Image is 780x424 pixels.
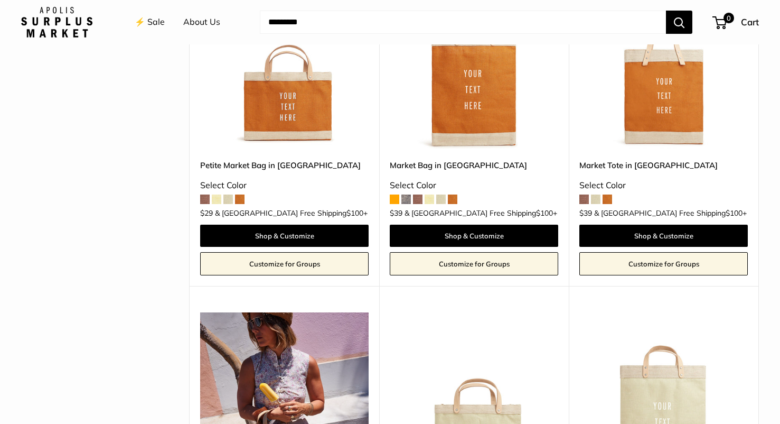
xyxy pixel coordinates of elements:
span: $39 [579,208,592,218]
span: & [GEOGRAPHIC_DATA] Free Shipping + [405,209,557,217]
span: & [GEOGRAPHIC_DATA] Free Shipping + [594,209,747,217]
a: Petite Market Bag in [GEOGRAPHIC_DATA] [200,159,369,171]
div: Select Color [579,178,748,193]
img: Apolis: Surplus Market [21,7,92,38]
span: $29 [200,208,213,218]
span: Cart [741,16,759,27]
a: Customize for Groups [390,252,558,275]
a: Customize for Groups [200,252,369,275]
span: 0 [723,13,734,23]
a: Market Tote in [GEOGRAPHIC_DATA] [579,159,748,171]
a: Shop & Customize [200,225,369,247]
div: Select Color [200,178,369,193]
a: Market Bag in [GEOGRAPHIC_DATA] [390,159,558,171]
a: Shop & Customize [579,225,748,247]
a: 0 Cart [713,14,759,31]
a: Shop & Customize [390,225,558,247]
div: Select Color [390,178,558,193]
span: $39 [390,208,402,218]
a: About Us [183,14,220,30]
span: $100 [536,208,553,218]
a: Customize for Groups [579,252,748,275]
span: $100 [726,208,743,218]
input: Search... [260,11,666,34]
span: $100 [346,208,363,218]
a: ⚡️ Sale [135,14,165,30]
button: Search [666,11,692,34]
span: & [GEOGRAPHIC_DATA] Free Shipping + [215,209,368,217]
